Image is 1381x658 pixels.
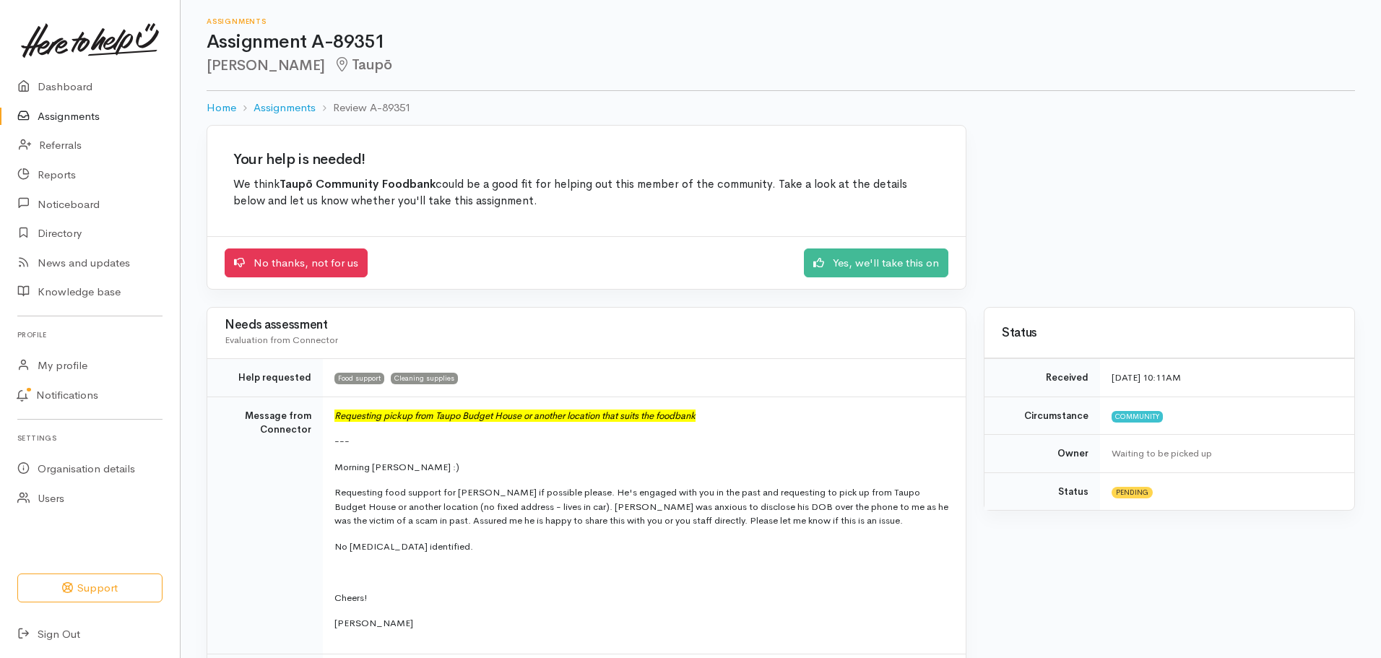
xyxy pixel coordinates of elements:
div: Waiting to be picked up [1112,446,1337,461]
p: [PERSON_NAME] [334,616,948,631]
li: Review A-89351 [316,100,411,116]
a: Home [207,100,236,116]
p: Morning [PERSON_NAME] :) [334,460,948,475]
p: Requesting food support for [PERSON_NAME] if possible please. He's engaged with you in the past a... [334,485,948,528]
span: Community [1112,411,1163,423]
p: Cheers! [334,591,948,605]
td: Owner [984,435,1100,473]
a: No thanks, not for us [225,248,368,278]
td: Message from Connector [207,397,323,654]
h3: Status [1002,326,1337,340]
h6: Settings [17,428,163,448]
h2: Your help is needed! [233,152,940,168]
td: Circumstance [984,397,1100,435]
h3: Needs assessment [225,319,948,332]
span: Pending [1112,487,1153,498]
td: Status [984,472,1100,510]
h6: Assignments [207,17,1355,25]
h1: Assignment A-89351 [207,32,1355,53]
h2: [PERSON_NAME] [207,57,1355,74]
td: Help requested [207,359,323,397]
b: Taupō Community Foodbank [280,177,436,191]
span: Evaluation from Connector [225,334,338,346]
a: Yes, we'll take this on [804,248,948,278]
p: We think could be a good fit for helping out this member of the community. Take a look at the det... [233,176,940,210]
span: Taupō [334,56,392,74]
button: Support [17,573,163,603]
i: Requesting pickup from Taupo Budget House or another location that suits the foodbank [334,410,696,422]
time: [DATE] 10:11AM [1112,371,1181,384]
span: Cleaning supplies [391,373,458,384]
nav: breadcrumb [207,91,1355,125]
h6: Profile [17,325,163,345]
a: Assignments [254,100,316,116]
p: --- [334,434,948,449]
span: Food support [334,373,384,384]
p: No [MEDICAL_DATA] identified. [334,540,948,554]
td: Received [984,359,1100,397]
